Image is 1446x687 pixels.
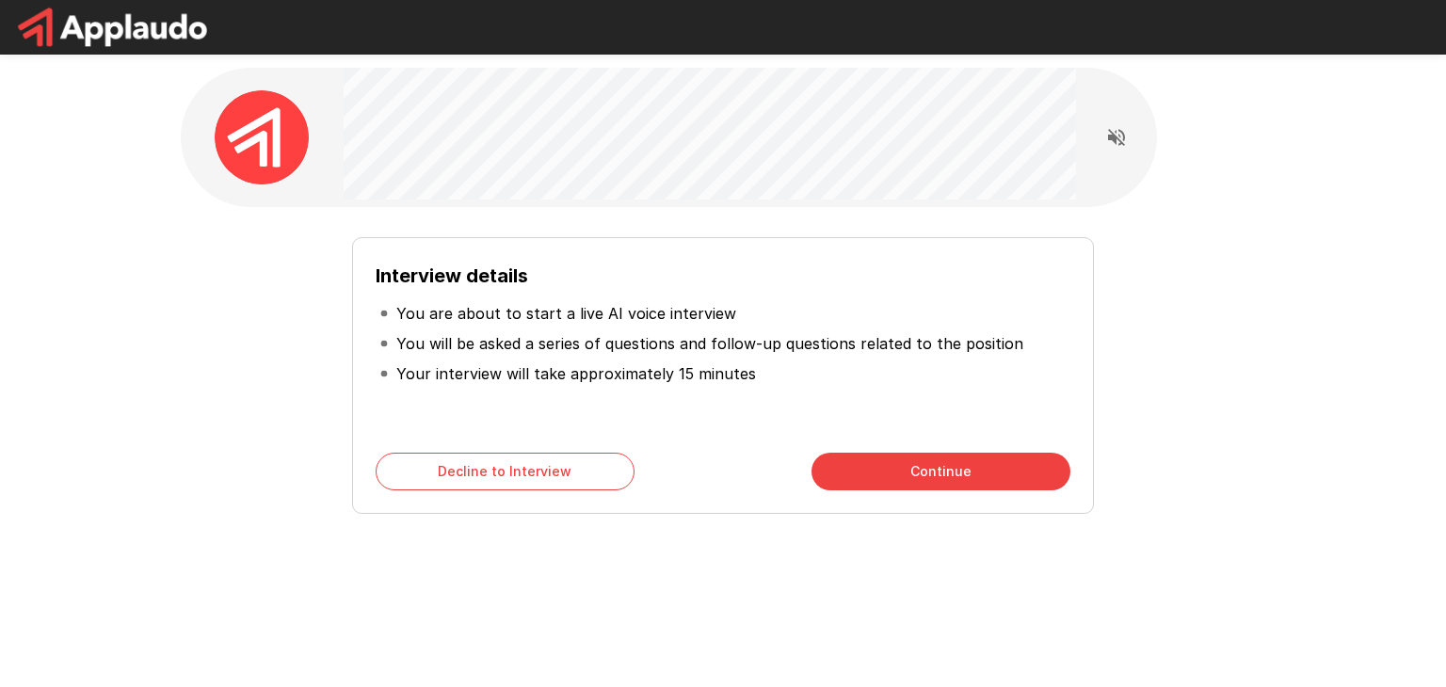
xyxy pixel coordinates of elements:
[396,362,756,385] p: Your interview will take approximately 15 minutes
[811,453,1070,490] button: Continue
[215,90,309,184] img: applaudo_avatar.png
[376,264,528,287] b: Interview details
[1098,119,1135,156] button: Read questions aloud
[396,332,1023,355] p: You will be asked a series of questions and follow-up questions related to the position
[376,453,635,490] button: Decline to Interview
[396,302,736,325] p: You are about to start a live AI voice interview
